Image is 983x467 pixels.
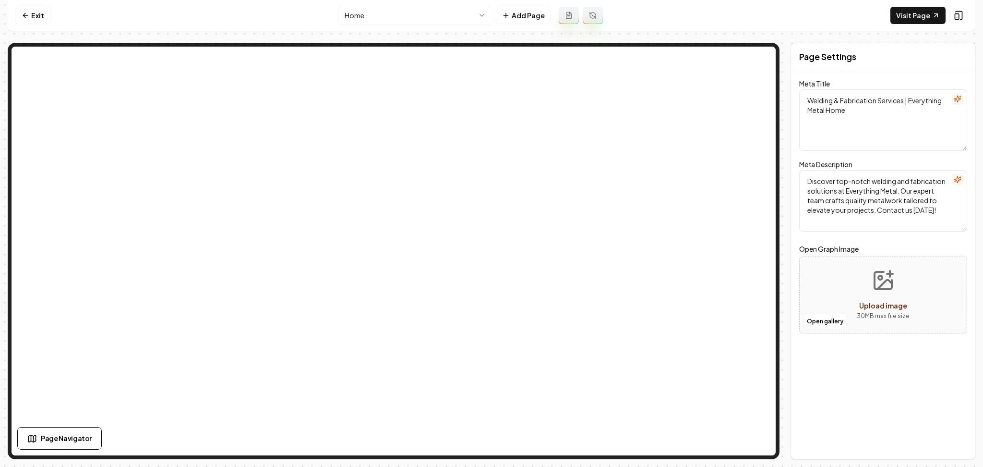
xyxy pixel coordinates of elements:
[849,261,917,329] button: Upload image
[890,7,946,24] a: Visit Page
[803,314,847,329] button: Open gallery
[857,311,910,321] p: 30 MB max file size
[859,301,907,310] span: Upload image
[15,7,50,24] a: Exit
[41,433,92,443] span: Page Navigator
[583,7,603,24] button: Regenerate page
[17,427,102,450] button: Page Navigator
[799,160,852,169] label: Meta Description
[799,79,830,88] label: Meta Title
[799,50,856,63] h2: Page Settings
[496,7,551,24] button: Add Page
[559,7,579,24] button: Add admin page prompt
[799,243,967,255] label: Open Graph Image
